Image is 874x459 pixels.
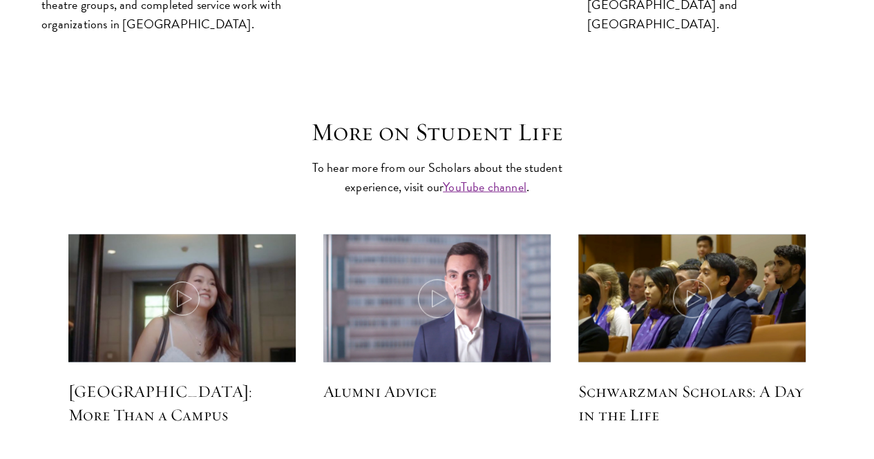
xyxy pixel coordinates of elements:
[68,379,296,426] h5: [GEOGRAPHIC_DATA]: More Than a Campus
[223,117,652,146] h3: More on Student Life
[578,379,806,426] h5: Schwarzman Scholars: A Day in the Life
[323,379,551,402] h5: Alumni Advice
[303,157,572,196] p: To hear more from our Scholars about the student experience, visit our .
[443,177,526,195] a: YouTube channel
